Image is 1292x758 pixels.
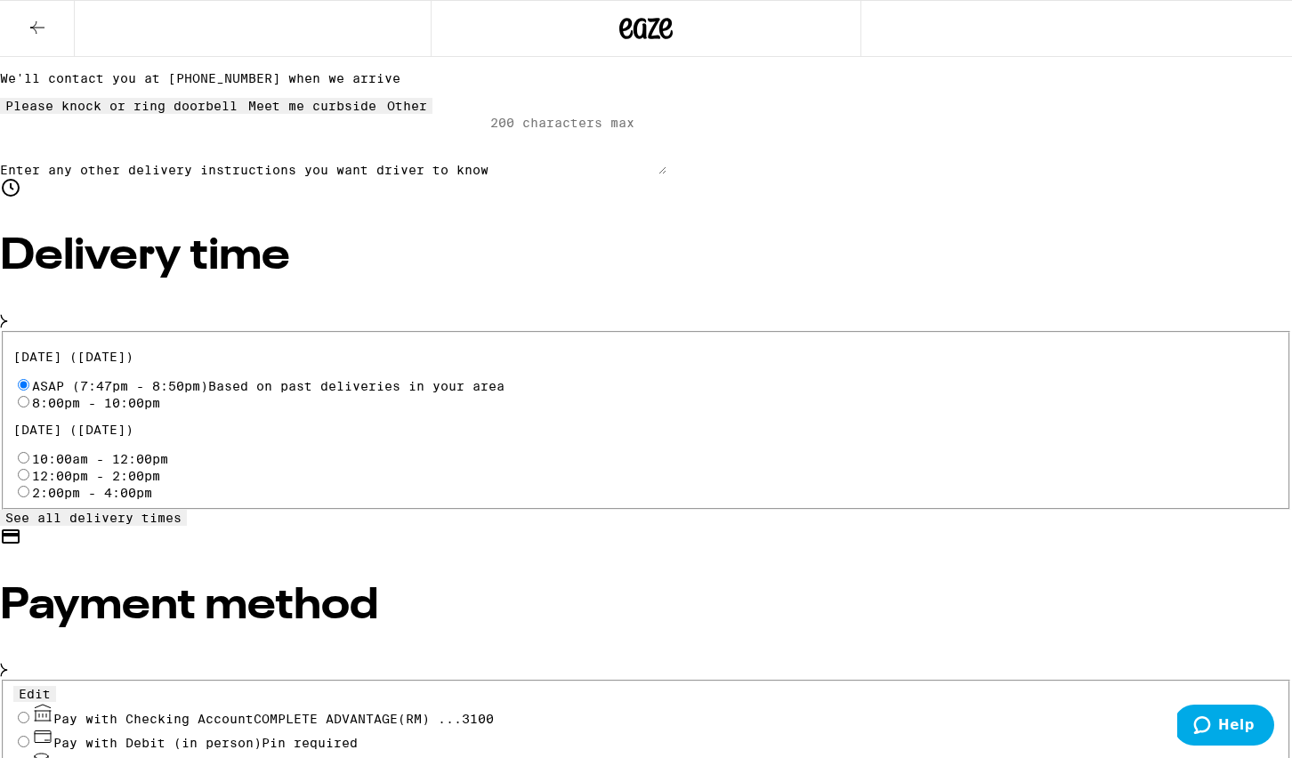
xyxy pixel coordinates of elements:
[243,98,382,114] button: Meet me curbside
[208,379,505,393] span: Based on past deliveries in your area
[5,99,238,113] div: Please knock or ring doorbell
[382,98,432,114] button: Other
[32,452,168,466] label: 10:00am - 12:00pm
[13,423,1280,437] p: [DATE] ([DATE])
[32,469,160,483] label: 12:00pm - 2:00pm
[254,712,494,726] span: COMPLETE ADVANTAGE(RM) ...3100
[387,99,427,113] div: Other
[248,99,376,113] div: Meet me curbside
[32,379,505,393] span: ASAP (7:47pm - 8:50pm)
[13,686,56,702] button: Edit
[13,350,1280,364] p: [DATE] ([DATE])
[53,712,494,726] span: Pay with Checking Account
[5,511,182,525] span: See all delivery times
[1177,705,1274,749] iframe: Opens a widget where you can find more information
[262,736,358,750] span: Pin required
[32,486,152,500] label: 2:00pm - 4:00pm
[53,736,262,750] span: Pay with Debit (in person)
[32,396,160,410] label: 8:00pm - 10:00pm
